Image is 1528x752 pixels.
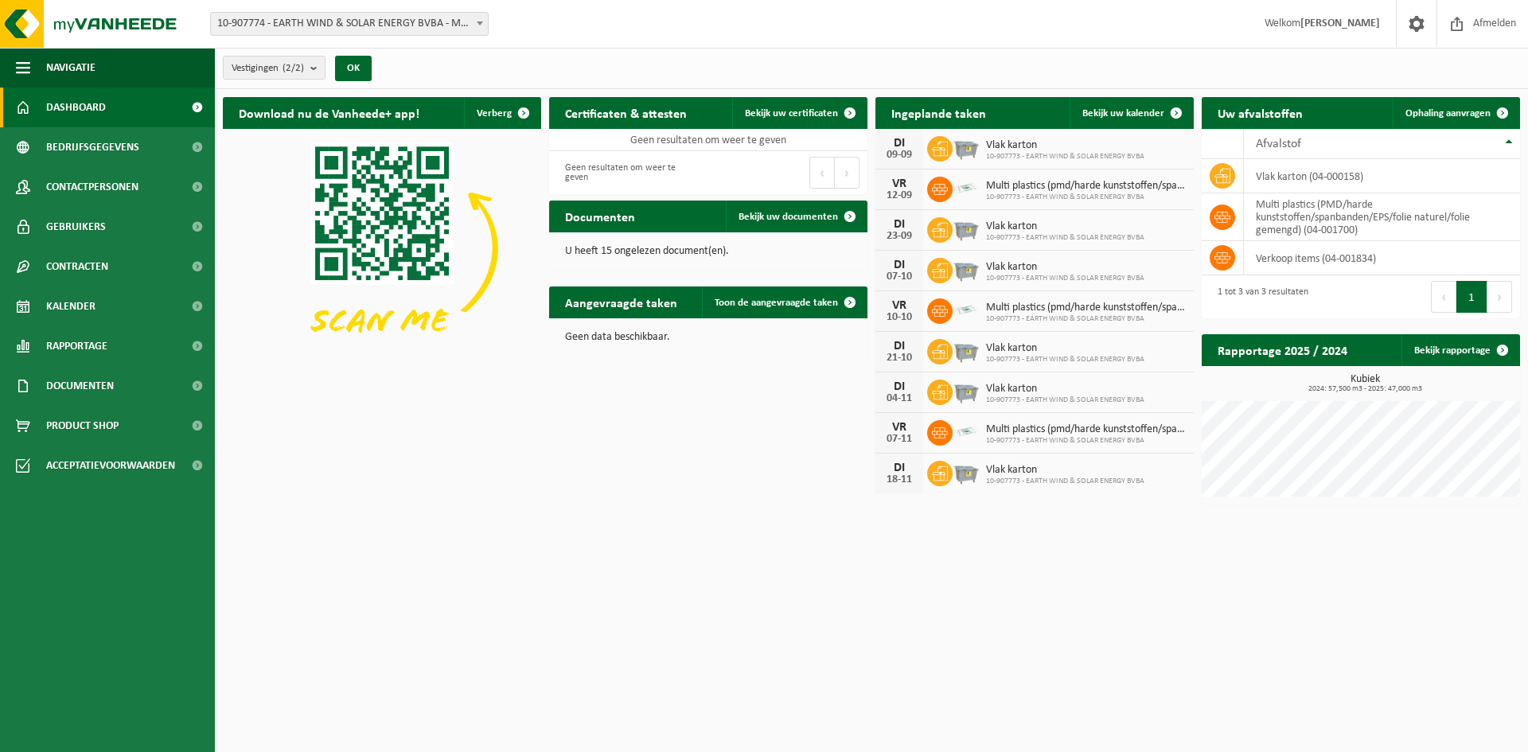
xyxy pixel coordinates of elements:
[335,56,372,81] button: OK
[46,406,119,446] span: Product Shop
[883,474,915,485] div: 18-11
[1256,138,1301,150] span: Afvalstof
[1456,281,1487,313] button: 1
[1244,159,1520,193] td: vlak karton (04-000158)
[986,314,1186,324] span: 10-907773 - EARTH WIND & SOLAR ENERGY BVBA
[986,220,1144,233] span: Vlak karton
[986,302,1186,314] span: Multi plastics (pmd/harde kunststoffen/spanbanden/eps/folie naturel/folie gemeng...
[223,97,435,128] h2: Download nu de Vanheede+ app!
[986,355,1144,364] span: 10-907773 - EARTH WIND & SOLAR ENERGY BVBA
[46,247,108,286] span: Contracten
[549,129,867,151] td: Geen resultaten om weer te geven
[565,332,852,343] p: Geen data beschikbaar.
[883,177,915,190] div: VR
[883,218,915,231] div: DI
[953,174,980,201] img: LP-SK-00500-LPE-16
[883,434,915,445] div: 07-11
[1070,97,1192,129] a: Bekijk uw kalender
[1401,334,1518,366] a: Bekijk rapportage
[46,127,139,167] span: Bedrijfsgegevens
[953,296,980,323] img: LP-SK-00500-LPE-16
[883,353,915,364] div: 21-10
[1082,108,1164,119] span: Bekijk uw kalender
[809,157,835,189] button: Previous
[1405,108,1491,119] span: Ophaling aanvragen
[986,193,1186,202] span: 10-907773 - EARTH WIND & SOLAR ENERGY BVBA
[953,215,980,242] img: WB-2500-GAL-GY-01
[283,63,304,73] count: (2/2)
[1210,374,1520,393] h3: Kubiek
[210,12,489,36] span: 10-907774 - EARTH WIND & SOLAR ENERGY BVBA - MERCHTEM
[986,477,1144,486] span: 10-907773 - EARTH WIND & SOLAR ENERGY BVBA
[953,458,980,485] img: WB-2500-GAL-GY-01
[702,286,866,318] a: Toon de aangevraagde taken
[986,436,1186,446] span: 10-907773 - EARTH WIND & SOLAR ENERGY BVBA
[986,180,1186,193] span: Multi plastics (pmd/harde kunststoffen/spanbanden/eps/folie naturel/folie gemeng...
[46,48,95,88] span: Navigatie
[986,233,1144,243] span: 10-907773 - EARTH WIND & SOLAR ENERGY BVBA
[46,286,95,326] span: Kalender
[549,201,651,232] h2: Documenten
[986,274,1144,283] span: 10-907773 - EARTH WIND & SOLAR ENERGY BVBA
[1244,193,1520,241] td: multi plastics (PMD/harde kunststoffen/spanbanden/EPS/folie naturel/folie gemengd) (04-001700)
[883,421,915,434] div: VR
[1431,281,1456,313] button: Previous
[1202,334,1363,365] h2: Rapportage 2025 / 2024
[883,150,915,161] div: 09-09
[986,423,1186,436] span: Multi plastics (pmd/harde kunststoffen/spanbanden/eps/folie naturel/folie gemeng...
[565,246,852,257] p: U heeft 15 ongelezen document(en).
[883,312,915,323] div: 10-10
[883,340,915,353] div: DI
[883,393,915,404] div: 04-11
[557,155,700,190] div: Geen resultaten om weer te geven
[46,207,106,247] span: Gebruikers
[1487,281,1512,313] button: Next
[883,462,915,474] div: DI
[464,97,540,129] button: Verberg
[953,337,980,364] img: WB-2500-GAL-GY-01
[986,395,1144,405] span: 10-907773 - EARTH WIND & SOLAR ENERGY BVBA
[745,108,838,119] span: Bekijk uw certificaten
[732,97,866,129] a: Bekijk uw certificaten
[46,446,175,485] span: Acceptatievoorwaarden
[739,212,838,222] span: Bekijk uw documenten
[46,88,106,127] span: Dashboard
[1202,97,1319,128] h2: Uw afvalstoffen
[953,377,980,404] img: WB-2500-GAL-GY-01
[883,231,915,242] div: 23-09
[883,137,915,150] div: DI
[1244,241,1520,275] td: verkoop items (04-001834)
[883,299,915,312] div: VR
[211,13,488,35] span: 10-907774 - EARTH WIND & SOLAR ENERGY BVBA - MERCHTEM
[46,366,114,406] span: Documenten
[549,286,693,318] h2: Aangevraagde taken
[1210,279,1308,314] div: 1 tot 3 van 3 resultaten
[715,298,838,308] span: Toon de aangevraagde taken
[223,129,541,368] img: Download de VHEPlus App
[46,167,138,207] span: Contactpersonen
[1300,18,1380,29] strong: [PERSON_NAME]
[1210,385,1520,393] span: 2024: 57,500 m3 - 2025: 47,000 m3
[883,380,915,393] div: DI
[953,255,980,282] img: WB-2500-GAL-GY-01
[46,326,107,366] span: Rapportage
[549,97,703,128] h2: Certificaten & attesten
[986,152,1144,162] span: 10-907773 - EARTH WIND & SOLAR ENERGY BVBA
[835,157,859,189] button: Next
[883,271,915,282] div: 07-10
[232,56,304,80] span: Vestigingen
[875,97,1002,128] h2: Ingeplande taken
[986,383,1144,395] span: Vlak karton
[223,56,325,80] button: Vestigingen(2/2)
[726,201,866,232] a: Bekijk uw documenten
[986,139,1144,152] span: Vlak karton
[986,342,1144,355] span: Vlak karton
[883,190,915,201] div: 12-09
[477,108,512,119] span: Verberg
[953,134,980,161] img: WB-2500-GAL-GY-01
[1393,97,1518,129] a: Ophaling aanvragen
[986,261,1144,274] span: Vlak karton
[883,259,915,271] div: DI
[986,464,1144,477] span: Vlak karton
[953,418,980,445] img: LP-SK-00500-LPE-16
